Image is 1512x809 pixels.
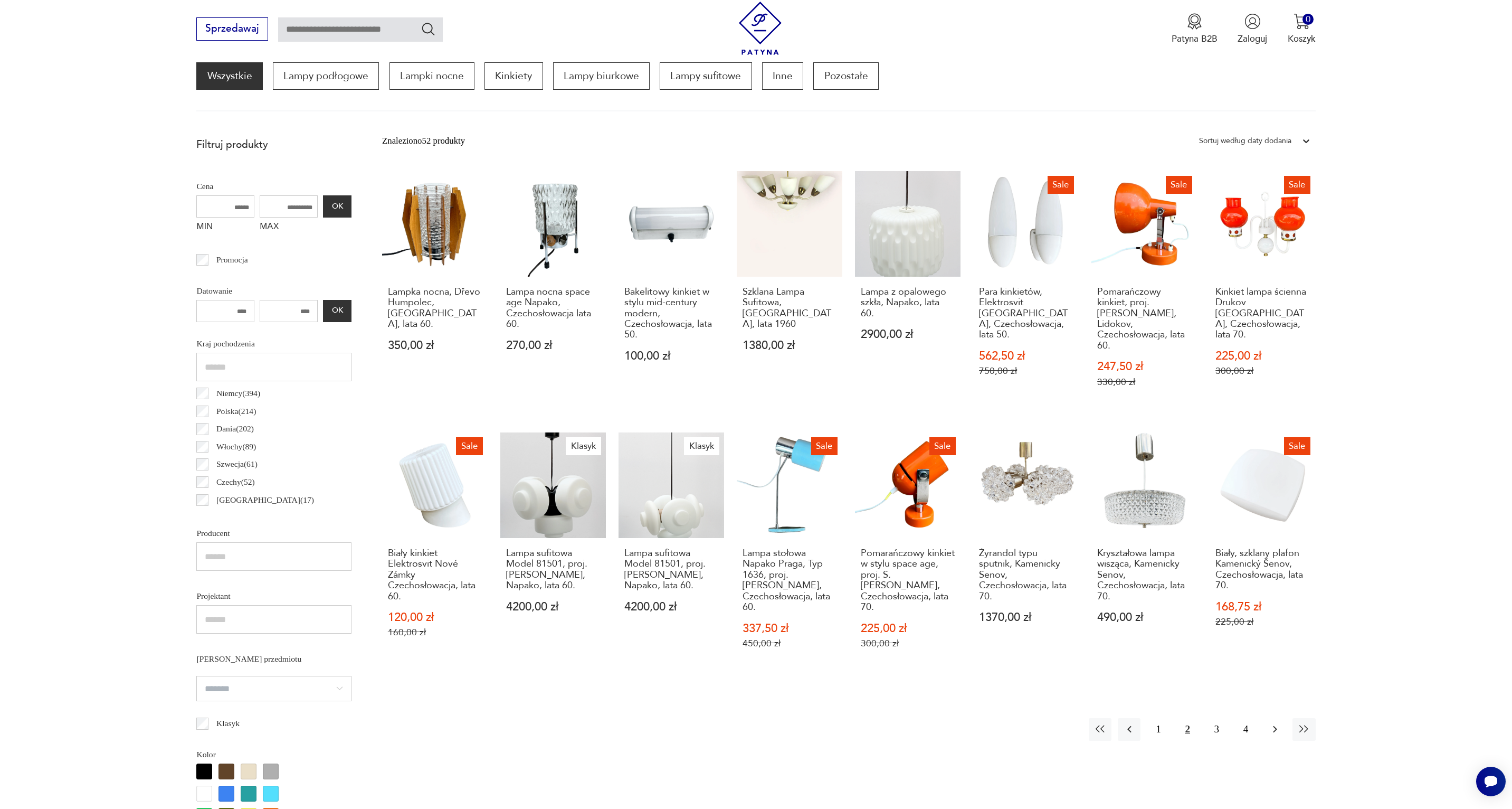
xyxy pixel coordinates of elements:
a: Lampa z opalowego szkła, Napako, lata 60.Lampa z opalowego szkła, Napako, lata 60.2900,00 zł [855,171,961,412]
img: Ikona medalu [1186,13,1203,30]
a: Kinkiety [484,62,543,90]
a: SaleBiały, szklany plafon Kamenický Šenov, Czechosłowacja, lata 70.Biały, szklany plafon Kamenick... [1210,432,1315,674]
p: [GEOGRAPHIC_DATA] ( 17 ) [216,493,314,507]
h3: Lampa sufitowa Model 81501, proj. [PERSON_NAME], Napako, lata 60. [506,548,600,591]
a: KlasykLampa sufitowa Model 81501, proj. Josef Hurka, Napako, lata 60.Lampa sufitowa Model 81501, ... [619,432,724,674]
a: Szklana Lampa Sufitowa, Czechy, lata 1960Szklana Lampa Sufitowa, [GEOGRAPHIC_DATA], lata 19601380... [737,171,842,412]
p: Koszyk [1288,33,1316,45]
button: 1 [1147,718,1169,741]
p: Klasyk [216,717,240,730]
p: 1370,00 zł [979,612,1073,623]
button: Zaloguj [1238,13,1267,45]
h3: Lampa z opalowego szkła, Napako, lata 60. [861,287,955,319]
p: Cena [196,180,351,193]
p: 300,00 zł [861,638,955,649]
a: Lampki nocne [389,62,474,90]
p: 750,00 zł [979,365,1073,377]
h3: Pomarańczowy kinkiet w stylu space age, proj. S. [PERSON_NAME], Czechosłowacja, lata 70. [861,548,955,613]
a: Lampka nocna, Dřevo Humpolec, Czechosłowacja, lata 60.Lampka nocna, Dřevo Humpolec, [GEOGRAPHIC_D... [382,171,488,412]
img: Ikonka użytkownika [1244,13,1261,30]
p: 337,50 zł [743,623,836,634]
a: Lampy podłogowe [273,62,379,90]
p: 120,00 zł [388,612,482,623]
a: Lampy biurkowe [553,62,650,90]
p: 350,00 zł [388,340,482,351]
button: 4 [1234,718,1257,741]
iframe: Smartsupp widget button [1476,767,1506,796]
a: Sprzedawaj [196,25,268,34]
div: 0 [1302,14,1314,25]
a: Pozostałe [813,62,878,90]
a: Ikona medaluPatyna B2B [1172,13,1218,45]
p: [GEOGRAPHIC_DATA] ( 15 ) [216,511,314,524]
img: Patyna - sklep z meblami i dekoracjami vintage [734,2,787,55]
h3: Pomarańczowy kinkiet, proj. [PERSON_NAME], Lidokov, Czechosłowacja, lata 60. [1097,287,1191,351]
p: Czechy ( 52 ) [216,475,255,489]
button: 0Koszyk [1288,13,1316,45]
p: Kraj pochodzenia [196,337,351,351]
h3: Lampka nocna, Dřevo Humpolec, [GEOGRAPHIC_DATA], lata 60. [388,287,482,330]
a: Bakelitowy kinkiet w stylu mid-century modern, Czechosłowacja, lata 50.Bakelitowy kinkiet w stylu... [619,171,724,412]
p: 160,00 zł [388,627,482,638]
h3: Lampa stołowa Napako Praga, Typ 1636, proj. [PERSON_NAME], Czechosłowacja, lata 60. [743,548,836,613]
p: Włochy ( 89 ) [216,440,256,454]
p: Projektant [196,589,351,603]
button: Szukaj [421,21,436,36]
p: 490,00 zł [1097,612,1191,623]
a: Żyrandol typu sputnik, Kamenicky Senov, Czechosłowacja, lata 70.Żyrandol typu sputnik, Kamenicky ... [973,432,1079,674]
p: [PERSON_NAME] przedmiotu [196,652,351,666]
p: 225,00 zł [1215,616,1309,627]
p: Producent [196,526,351,540]
p: 450,00 zł [743,638,836,649]
p: Promocja [216,253,248,267]
a: SaleKinkiet lampa ścienna Drukov Brno, Czechosłowacja, lata 70.Kinkiet lampa ścienna Drukov [GEOG... [1210,171,1315,412]
h3: Biały, szklany plafon Kamenický Šenov, Czechosłowacja, lata 70. [1215,548,1309,591]
a: SaleBiały kinkiet Elektrosvit Nové Zámky Czechosłowacja, lata 60.Biały kinkiet Elektrosvit Nové Z... [382,432,488,674]
p: 300,00 zł [1215,365,1309,377]
button: OK [323,195,351,218]
button: OK [323,300,351,322]
p: 4200,00 zł [624,601,718,613]
button: 2 [1176,718,1199,741]
h3: Bakelitowy kinkiet w stylu mid-century modern, Czechosłowacja, lata 50. [624,287,718,341]
a: KlasykLampa sufitowa Model 81501, proj. Josef Hurka, Napako, lata 60.Lampa sufitowa Model 81501, ... [500,432,606,674]
h3: Kinkiet lampa ścienna Drukov [GEOGRAPHIC_DATA], Czechosłowacja, lata 70. [1215,287,1309,341]
h3: Lampa sufitowa Model 81501, proj. [PERSON_NAME], Napako, lata 60. [624,548,718,591]
a: SalePomarańczowy kinkiet, proj. J. Hurka, Lidokov, Czechosłowacja, lata 60.Pomarańczowy kinkiet, ... [1091,171,1197,412]
p: Dania ( 202 ) [216,422,254,436]
h3: Żyrandol typu sputnik, Kamenicky Senov, Czechosłowacja, lata 70. [979,548,1073,602]
p: 168,75 zł [1215,601,1309,613]
button: 3 [1205,718,1228,741]
a: Lampa nocna space age Napako, Czechosłowacja lata 60.Lampa nocna space age Napako, Czechosłowacja... [500,171,606,412]
a: Inne [762,62,803,90]
p: 247,50 zł [1097,361,1191,372]
p: Szwecja ( 61 ) [216,457,258,471]
p: 1380,00 zł [743,340,836,351]
p: Polska ( 214 ) [216,404,256,418]
p: 330,00 zł [1097,377,1191,388]
a: Lampy sufitowe [660,62,752,90]
p: Datowanie [196,284,351,298]
p: 100,00 zł [624,351,718,362]
p: Kolor [196,748,351,761]
p: Niemcy ( 394 ) [216,387,260,400]
img: Ikona koszyka [1294,13,1310,30]
button: Patyna B2B [1172,13,1218,45]
button: Sprzedawaj [196,17,268,41]
h3: Para kinkietów, Elektrosvit [GEOGRAPHIC_DATA], Czechosłowacja, lata 50. [979,287,1073,341]
p: 4200,00 zł [506,601,600,613]
label: MAX [260,218,318,238]
p: Zaloguj [1238,33,1267,45]
a: Wszystkie [196,62,262,90]
p: 225,00 zł [861,623,955,634]
p: 2900,00 zł [861,329,955,340]
label: MIN [196,218,254,238]
a: SalePomarańczowy kinkiet w stylu space age, proj. S. Indra, Czechosłowacja, lata 70.Pomarańczowy ... [855,432,961,674]
p: Patyna B2B [1172,33,1218,45]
